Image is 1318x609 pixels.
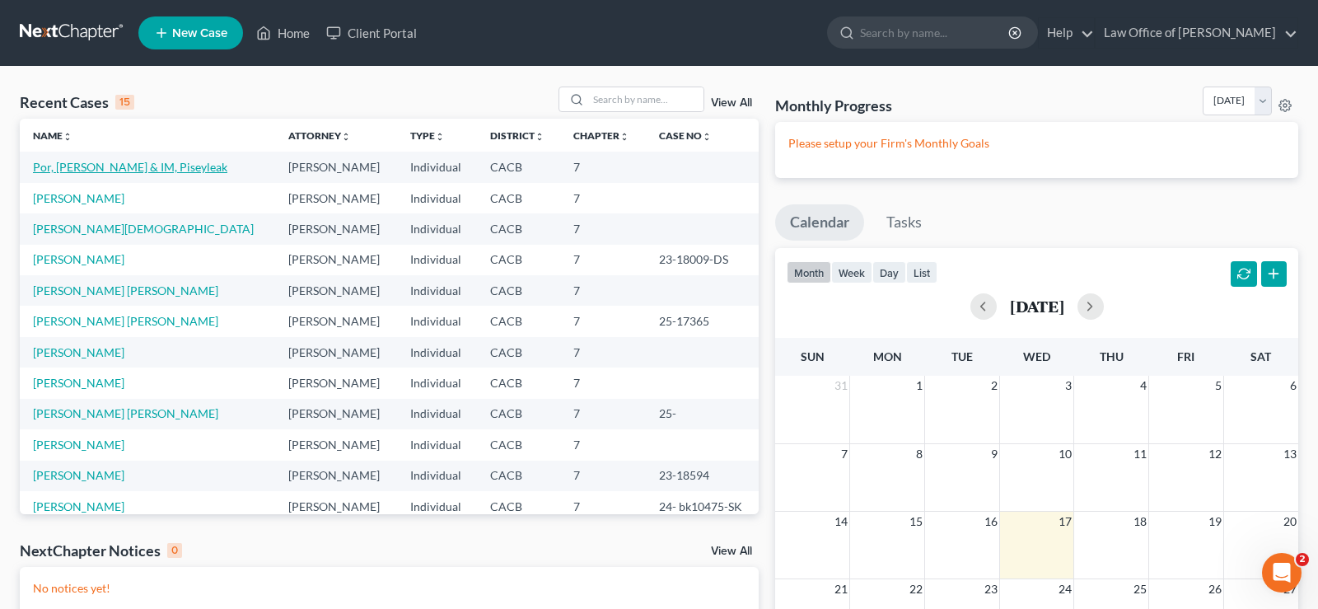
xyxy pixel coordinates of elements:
[33,345,124,359] a: [PERSON_NAME]
[275,213,397,244] td: [PERSON_NAME]
[397,337,477,368] td: Individual
[711,546,752,557] a: View All
[275,245,397,275] td: [PERSON_NAME]
[33,499,124,513] a: [PERSON_NAME]
[646,306,759,336] td: 25-17365
[833,512,849,532] span: 14
[1213,376,1223,396] span: 5
[1039,18,1094,48] a: Help
[20,541,182,560] div: NextChapter Notices
[477,337,560,368] td: CACB
[20,92,134,112] div: Recent Cases
[646,245,759,275] td: 23-18009-DS
[275,491,397,522] td: [PERSON_NAME]
[1100,349,1124,363] span: Thu
[560,337,645,368] td: 7
[275,152,397,182] td: [PERSON_NAME]
[560,368,645,398] td: 7
[951,349,973,363] span: Tue
[646,399,759,429] td: 25-
[914,376,924,396] span: 1
[833,376,849,396] span: 31
[288,129,351,142] a: Attorneyunfold_more
[860,17,1011,48] input: Search by name...
[477,245,560,275] td: CACB
[1057,512,1073,532] span: 17
[33,376,124,390] a: [PERSON_NAME]
[908,512,924,532] span: 15
[560,491,645,522] td: 7
[873,349,902,363] span: Mon
[839,444,849,464] span: 7
[341,132,351,142] i: unfold_more
[33,129,72,142] a: Nameunfold_more
[477,152,560,182] td: CACB
[33,252,124,266] a: [PERSON_NAME]
[560,183,645,213] td: 7
[833,579,849,599] span: 21
[831,261,872,283] button: week
[989,444,999,464] span: 9
[588,87,703,111] input: Search by name...
[989,376,999,396] span: 2
[477,275,560,306] td: CACB
[560,152,645,182] td: 7
[397,306,477,336] td: Individual
[248,18,318,48] a: Home
[477,306,560,336] td: CACB
[33,406,218,420] a: [PERSON_NAME] [PERSON_NAME]
[646,461,759,491] td: 23-18594
[659,129,712,142] a: Case Nounfold_more
[33,580,745,597] p: No notices yet!
[477,399,560,429] td: CACB
[872,204,937,241] a: Tasks
[410,129,445,142] a: Typeunfold_more
[275,275,397,306] td: [PERSON_NAME]
[1023,349,1050,363] span: Wed
[318,18,425,48] a: Client Portal
[397,213,477,244] td: Individual
[397,368,477,398] td: Individual
[172,27,227,40] span: New Case
[397,183,477,213] td: Individual
[1057,579,1073,599] span: 24
[477,183,560,213] td: CACB
[275,429,397,460] td: [PERSON_NAME]
[33,438,124,452] a: [PERSON_NAME]
[906,261,937,283] button: list
[560,429,645,460] td: 7
[397,152,477,182] td: Individual
[983,579,999,599] span: 23
[560,275,645,306] td: 7
[775,204,864,241] a: Calendar
[63,132,72,142] i: unfold_more
[275,306,397,336] td: [PERSON_NAME]
[397,491,477,522] td: Individual
[1132,579,1148,599] span: 25
[914,444,924,464] span: 8
[397,275,477,306] td: Individual
[33,283,218,297] a: [PERSON_NAME] [PERSON_NAME]
[1010,297,1064,315] h2: [DATE]
[1063,376,1073,396] span: 3
[477,213,560,244] td: CACB
[1282,444,1298,464] span: 13
[1282,512,1298,532] span: 20
[33,314,218,328] a: [PERSON_NAME] [PERSON_NAME]
[275,183,397,213] td: [PERSON_NAME]
[477,491,560,522] td: CACB
[983,512,999,532] span: 16
[1132,444,1148,464] span: 11
[619,132,629,142] i: unfold_more
[560,461,645,491] td: 7
[872,261,906,283] button: day
[275,337,397,368] td: [PERSON_NAME]
[1288,376,1298,396] span: 6
[1177,349,1194,363] span: Fri
[275,368,397,398] td: [PERSON_NAME]
[702,132,712,142] i: unfold_more
[573,129,629,142] a: Chapterunfold_more
[560,213,645,244] td: 7
[167,543,182,558] div: 0
[787,261,831,283] button: month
